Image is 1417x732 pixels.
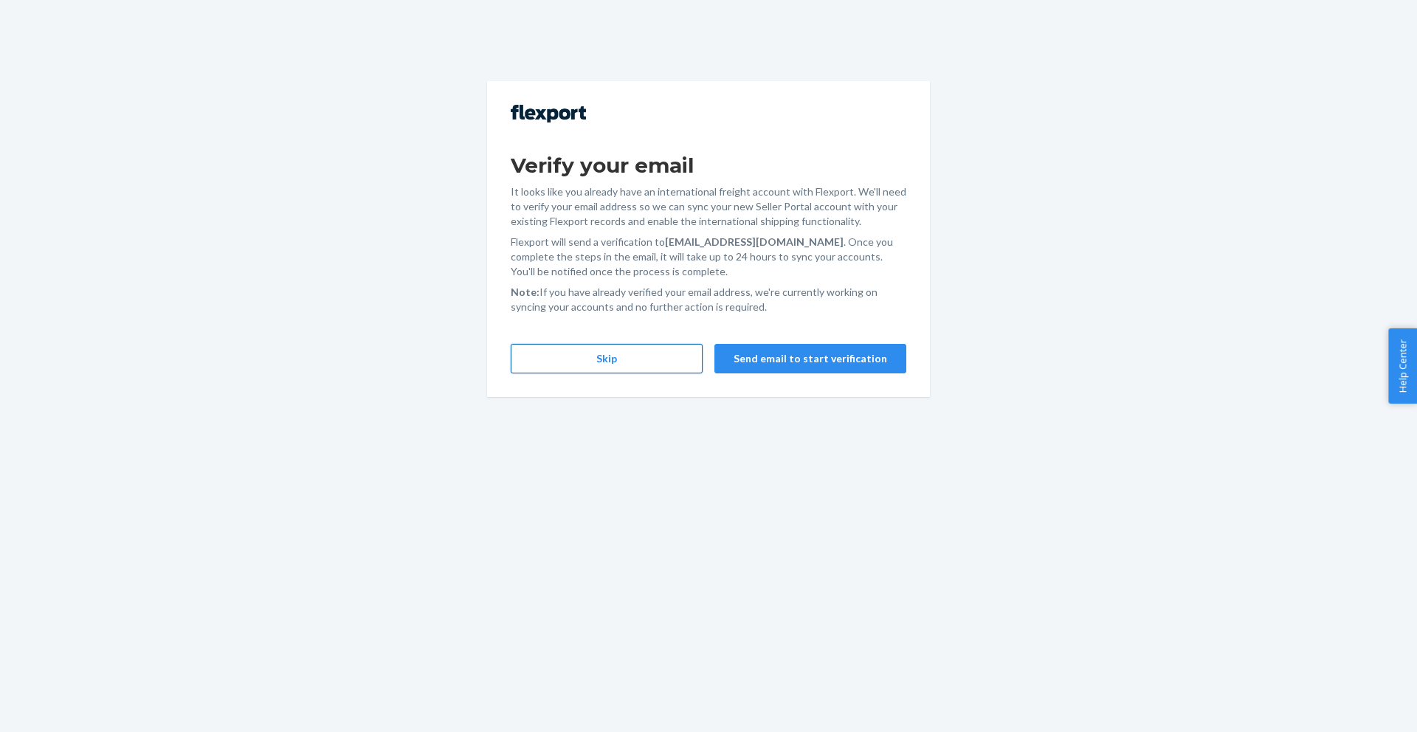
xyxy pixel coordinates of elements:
[511,184,906,229] p: It looks like you already have an international freight account with Flexport. We'll need to veri...
[511,344,703,373] button: Skip
[511,152,906,179] h1: Verify your email
[511,285,906,314] p: If you have already verified your email address, we're currently working on syncing your accounts...
[714,344,906,373] button: Send email to start verification
[511,286,539,298] strong: Note:
[665,235,844,248] strong: [EMAIL_ADDRESS][DOMAIN_NAME]
[511,105,586,122] img: Flexport logo
[511,235,906,279] p: Flexport will send a verification to . Once you complete the steps in the email, it will take up ...
[1388,328,1417,404] button: Help Center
